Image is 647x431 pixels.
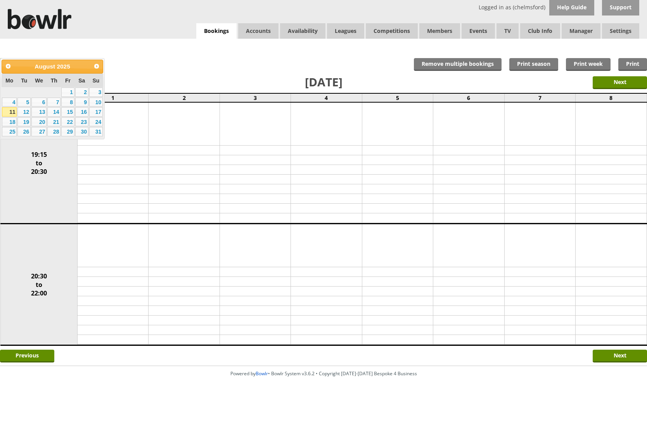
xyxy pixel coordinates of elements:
a: Competitions [366,23,418,39]
a: 2 [75,88,88,97]
a: 19 [17,117,31,127]
span: Accounts [238,23,279,39]
a: Bookings [196,23,237,39]
a: Next [91,61,102,72]
a: 31 [89,127,103,136]
td: 20:30 to 22:00 [0,224,77,345]
a: 15 [61,107,74,117]
span: August [35,63,55,70]
span: Members [419,23,460,39]
a: 20 [31,117,47,127]
a: 21 [47,117,61,127]
a: 18 [2,117,17,127]
a: 23 [75,117,88,127]
a: 7 [47,98,61,107]
a: 27 [31,127,47,136]
a: 24 [89,117,103,127]
a: 26 [17,127,31,136]
span: Settings [602,23,639,39]
td: 5 [362,93,433,102]
a: Club Info [520,23,560,39]
span: Thursday [51,77,57,84]
div: [DATE] [97,93,116,100]
span: 2025 [57,63,70,70]
span: Sunday [92,77,99,84]
span: Manager [562,23,600,39]
a: 6 [31,98,47,107]
a: Print [618,58,647,71]
a: 8 [61,98,74,107]
a: Leagues [327,23,364,39]
a: Bowlr [256,370,268,377]
td: 3 [220,93,291,102]
a: 25 [2,127,17,136]
span: TV [496,23,519,39]
td: 8 [575,93,647,102]
a: 28 [47,127,61,136]
a: Events [462,23,495,39]
a: Print season [509,58,558,71]
span: Wednesday [35,77,43,84]
span: Tuesday [21,77,27,84]
a: 5 [17,98,31,107]
td: 6 [433,93,504,102]
a: 9 [75,98,88,107]
span: Friday [65,77,71,84]
a: 16 [75,107,88,117]
a: 1 [61,88,74,97]
a: Availability [280,23,325,39]
span: Powered by • Bowlr System v3.6.2 • Copyright [DATE]-[DATE] Bespoke 4 Business [230,370,417,377]
a: Print week [566,58,611,71]
td: 4 [291,93,362,102]
a: 10 [89,98,103,107]
a: 13 [31,107,47,117]
a: 30 [75,127,88,136]
input: Next [593,76,647,89]
span: Monday [5,77,13,84]
a: Prev [3,61,14,72]
a: 14 [47,107,61,117]
a: 12 [17,107,31,117]
span: Next [93,63,100,69]
td: 2 [149,93,220,102]
span: Prev [5,63,11,69]
td: 19:15 to 20:30 [0,102,77,224]
td: 7 [504,93,575,102]
a: 17 [89,107,103,117]
span: Saturday [78,77,85,84]
a: 22 [61,117,74,127]
a: 4 [2,98,17,107]
a: 29 [61,127,74,136]
input: Remove multiple bookings [414,58,502,71]
a: 11 [2,107,17,117]
a: 3 [89,88,103,97]
input: Next [593,350,647,362]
